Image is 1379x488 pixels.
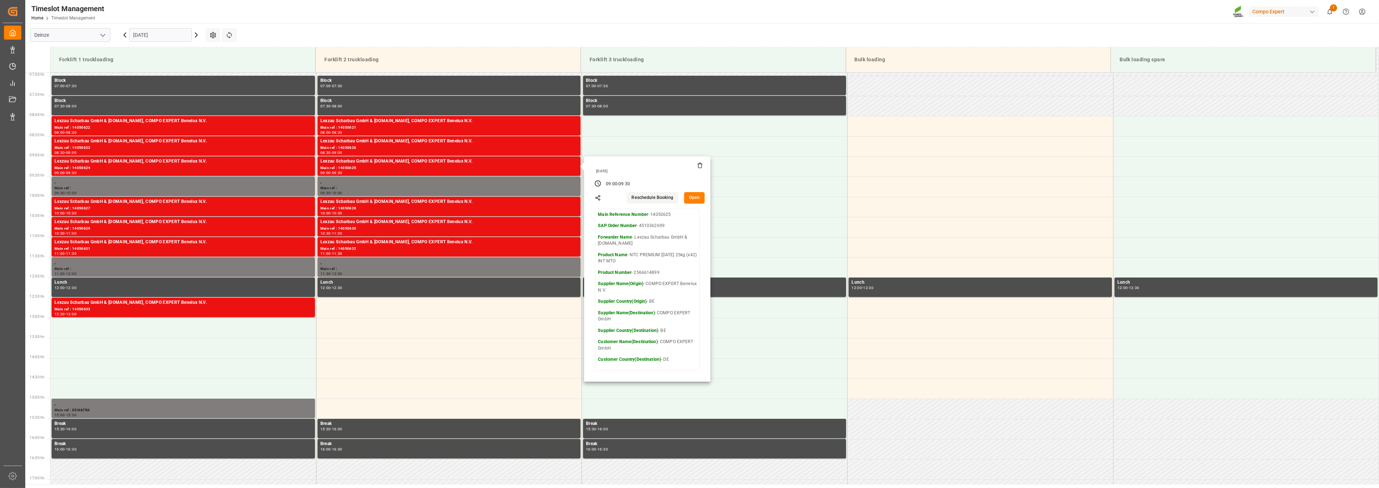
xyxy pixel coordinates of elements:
div: - [65,171,66,174]
div: Break [586,420,843,427]
div: 09:00 [332,151,342,154]
strong: Supplier Country(Destination) [598,328,658,333]
div: 07:00 [54,84,65,88]
span: 10:30 Hr [30,214,44,218]
div: 09:30 [66,171,76,174]
div: Forklift 3 truckloading [587,53,840,66]
div: Main ref : 14050621 [320,125,578,131]
div: Main ref : 14050628 [320,205,578,212]
div: 16:30 [597,448,608,451]
div: 08:30 [54,151,65,154]
div: Break [320,420,578,427]
div: Main ref : 14050630 [320,226,578,232]
div: 12:00 [332,272,342,275]
div: 12:00 [54,286,65,289]
button: Open [684,192,705,204]
span: 12:00 Hr [30,274,44,278]
div: - [596,448,597,451]
div: - [65,252,66,255]
div: - [331,232,332,235]
button: Compo Expert [1249,5,1322,18]
div: Lexzau Scharbau GmbH & [DOMAIN_NAME], COMPO EXPERT Benelux N.V. [54,239,312,246]
strong: Supplier Name(Destination) [598,310,655,315]
p: - BE [598,298,697,305]
div: 10:30 [320,232,331,235]
div: Lexzau Scharbau GmbH & [DOMAIN_NAME], COMPO EXPERT Benelux N.V. [54,138,312,145]
div: 07:00 [586,84,596,88]
div: 11:30 [332,252,342,255]
div: Main ref : 14050629 [54,226,312,232]
div: 08:00 [66,105,76,108]
span: 17:00 Hr [30,476,44,480]
div: - [1128,286,1129,289]
div: Lunch [586,279,843,286]
span: 1 [1330,4,1337,12]
div: - [65,84,66,88]
div: - [65,272,66,275]
strong: Supplier Country(Origin) [598,299,647,304]
div: Main ref : 14050625 [320,165,578,171]
div: 15:30 [586,427,596,431]
div: 16:00 [66,427,76,431]
div: 10:30 [54,232,65,235]
div: 07:00 [320,84,331,88]
div: 11:00 [332,232,342,235]
div: 07:30 [597,84,608,88]
button: show 1 new notifications [1322,4,1338,20]
span: 09:30 Hr [30,173,44,177]
span: 13:00 Hr [30,315,44,319]
div: 08:00 [54,131,65,134]
p: - 4510362699 [598,223,697,229]
div: , [320,259,578,266]
div: 11:00 [66,232,76,235]
span: 08:30 Hr [30,133,44,137]
strong: Product Name [598,252,627,257]
div: - [65,427,66,431]
div: Lexzau Scharbau GmbH & [DOMAIN_NAME], COMPO EXPERT Benelux N.V. [54,117,312,125]
div: - [331,448,332,451]
button: Help Center [1338,4,1354,20]
strong: Customer Country(Destination) [598,357,661,362]
span: 15:00 Hr [30,395,44,399]
p: - BE [598,328,697,334]
div: 09:30 [54,191,65,195]
div: 16:00 [332,427,342,431]
div: 11:30 [66,252,76,255]
div: - [331,84,332,88]
span: 07:30 Hr [30,93,44,97]
div: 08:30 [66,131,76,134]
div: Main ref : [320,185,578,191]
div: Break [54,440,312,448]
div: 10:00 [332,191,342,195]
div: Lexzau Scharbau GmbH & [DOMAIN_NAME], COMPO EXPERT Benelux N.V. [54,198,312,205]
input: Type to search/select [30,28,110,42]
div: 16:00 [597,427,608,431]
span: 12:30 Hr [30,294,44,298]
div: Bulk loading spare [1117,53,1370,66]
div: Block [586,97,843,105]
div: 10:00 [320,212,331,215]
span: 09:00 Hr [30,153,44,157]
div: 08:00 [320,131,331,134]
p: - COMPO EXPERT Benelux N.V. [598,281,697,293]
div: 08:00 [332,105,342,108]
div: 09:30 [332,171,342,174]
p: - 14050625 [598,212,697,218]
div: 10:00 [66,191,76,195]
span: 16:00 Hr [30,436,44,440]
div: 12:30 [1129,286,1139,289]
div: Block [320,97,578,105]
div: Block [54,77,312,84]
div: 08:30 [320,151,331,154]
div: Main ref : 14050622 [54,125,312,131]
div: 15:30 [320,427,331,431]
div: Block [586,77,843,84]
img: Screenshot%202023-09-29%20at%2010.02.21.png_1712312052.png [1233,5,1244,18]
div: Main ref : 14050627 [54,205,312,212]
strong: Supplier Name(Origin) [598,281,643,286]
div: Timeslot Management [31,3,104,14]
div: Compo Expert [1249,6,1319,17]
div: 10:30 [332,212,342,215]
div: 07:30 [66,84,76,88]
span: 16:30 Hr [30,456,44,460]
